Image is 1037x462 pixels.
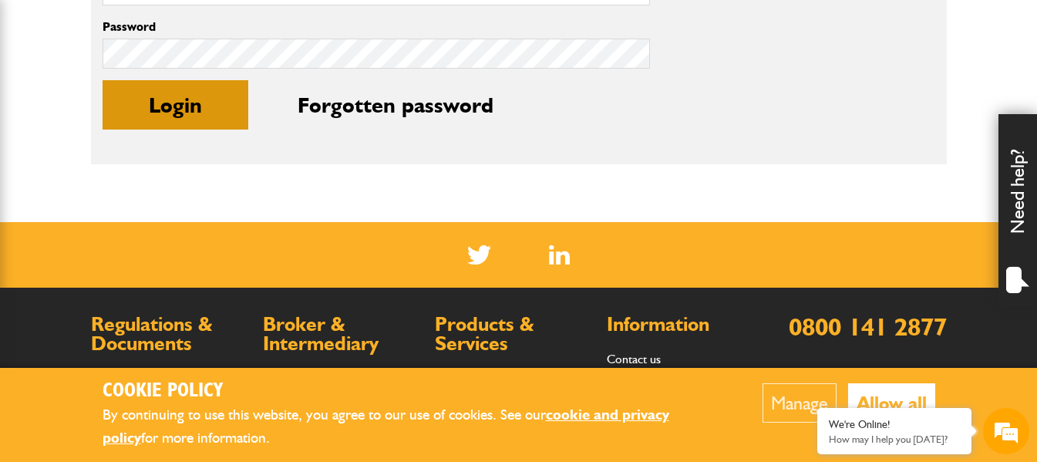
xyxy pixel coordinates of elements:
div: We're Online! [829,418,960,431]
a: cookie and privacy policy [103,406,669,447]
label: Password [103,21,650,33]
h2: Information [607,315,763,335]
button: Manage [763,383,837,423]
h2: Products & Services [435,315,591,354]
p: By continuing to use this website, you agree to our use of cookies. See our for more information. [103,403,715,450]
button: Allow all [848,383,935,423]
h2: Broker & Intermediary [263,315,419,354]
button: Login [103,80,248,130]
a: Contact us [607,352,661,366]
button: Forgotten password [251,80,540,130]
img: Linked In [549,245,570,265]
a: LinkedIn [549,245,570,265]
p: How may I help you today? [829,433,960,445]
h2: Cookie Policy [103,379,715,403]
a: 0800 141 2877 [789,312,947,342]
h2: Regulations & Documents [91,315,247,354]
img: Twitter [467,245,491,265]
div: Need help? [998,114,1037,307]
